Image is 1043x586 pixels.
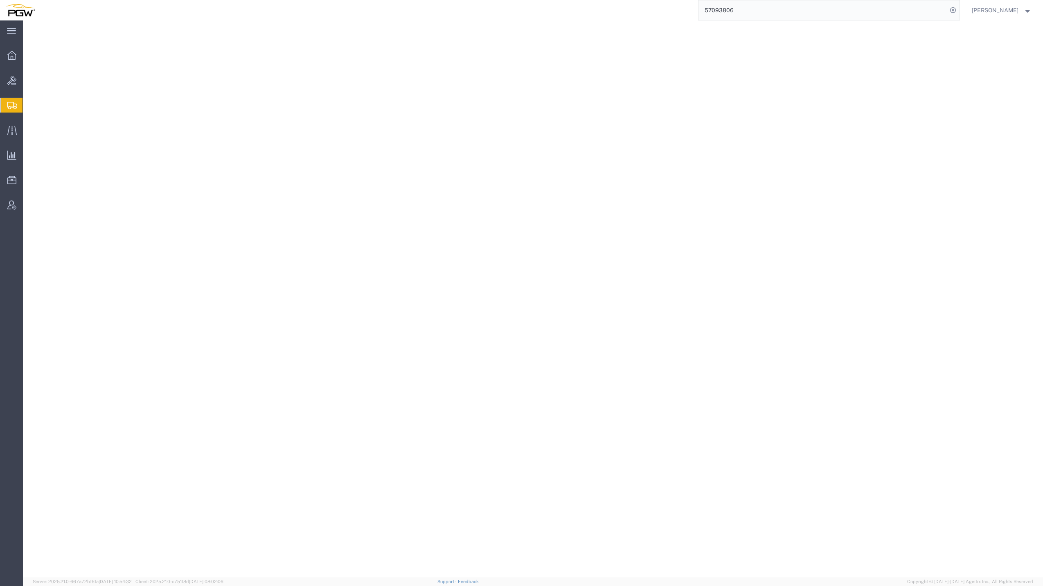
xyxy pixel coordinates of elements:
[135,579,223,584] span: Client: 2025.21.0-c751f8d
[23,20,1043,577] iframe: FS Legacy Container
[99,579,132,584] span: [DATE] 10:54:32
[698,0,947,20] input: Search for shipment number, reference number
[972,6,1018,15] span: Ksenia Gushchina-Kerecz
[6,4,35,16] img: logo
[458,579,479,584] a: Feedback
[189,579,223,584] span: [DATE] 08:02:06
[33,579,132,584] span: Server: 2025.21.0-667a72bf6fa
[437,579,458,584] a: Support
[971,5,1032,15] button: [PERSON_NAME]
[907,578,1033,585] span: Copyright © [DATE]-[DATE] Agistix Inc., All Rights Reserved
